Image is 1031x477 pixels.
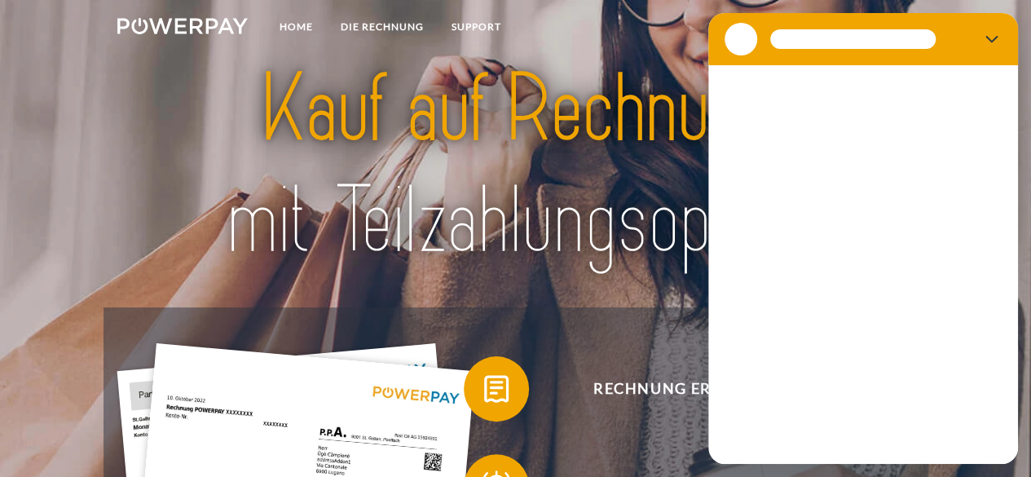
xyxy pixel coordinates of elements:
a: SUPPORT [437,12,514,42]
span: Rechnung erhalten? [487,356,887,422]
img: title-powerpay_de.svg [156,48,875,282]
a: Home [265,12,326,42]
a: DIE RECHNUNG [326,12,437,42]
a: agb [831,12,881,42]
iframe: Messaging-Fenster [708,13,1018,464]
img: logo-powerpay-white.svg [117,18,249,34]
button: Rechnung erhalten? [464,356,888,422]
img: qb_bill.svg [476,369,517,409]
